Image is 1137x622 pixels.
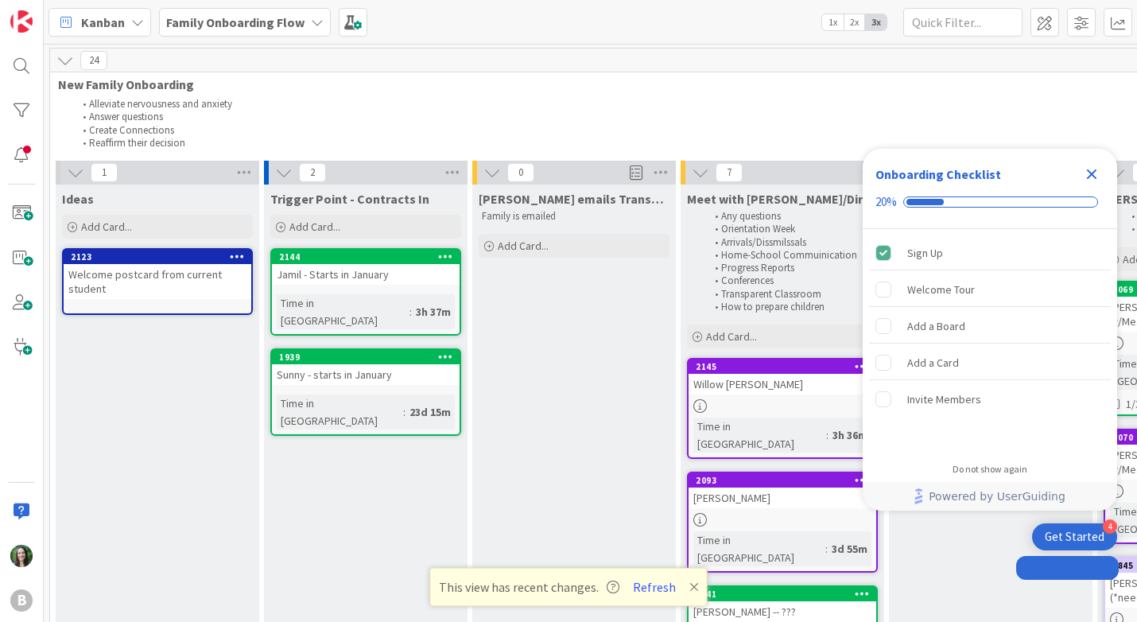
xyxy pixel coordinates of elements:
[687,358,878,459] a: 2145Willow [PERSON_NAME]Time in [GEOGRAPHIC_DATA]:3h 36m
[828,426,871,444] div: 3h 36m
[696,589,876,600] div: 1941
[706,288,875,301] li: Transparent Classroom
[299,163,326,182] span: 2
[863,229,1117,453] div: Checklist items
[871,482,1109,511] a: Powered by UserGuiding
[272,250,460,285] div: 2144Jamil - Starts in January
[289,220,340,234] span: Add Card...
[689,360,876,395] div: 2145Willow [PERSON_NAME]
[166,14,305,30] b: Family Onboarding Flow
[1032,523,1117,550] div: Open Get Started checklist, remaining modules: 4
[706,262,875,274] li: Progress Reports
[10,10,33,33] img: Visit kanbanzone.com
[689,360,876,374] div: 2145
[279,352,460,363] div: 1939
[64,250,251,299] div: 2123Welcome postcard from current student
[279,251,460,262] div: 2144
[907,243,943,262] div: Sign Up
[64,264,251,299] div: Welcome postcard from current student
[689,601,876,622] div: [PERSON_NAME] -- ???
[270,191,429,207] span: Trigger Point - Contracts In
[825,540,828,558] span: :
[706,249,875,262] li: Home-School Commuinication
[689,488,876,508] div: [PERSON_NAME]
[929,487,1065,506] span: Powered by UserGuiding
[953,463,1027,476] div: Do not show again
[869,382,1111,417] div: Invite Members is incomplete.
[62,191,94,207] span: Ideas
[270,348,461,436] a: 1939Sunny - starts in JanuaryTime in [GEOGRAPHIC_DATA]:23d 15m
[869,272,1111,307] div: Welcome Tour is incomplete.
[875,195,1104,209] div: Checklist progress: 20%
[81,13,125,32] span: Kanban
[706,329,757,344] span: Add Card...
[869,345,1111,380] div: Add a Card is incomplete.
[272,350,460,385] div: 1939Sunny - starts in January
[64,250,251,264] div: 2123
[869,309,1111,344] div: Add a Board is incomplete.
[706,274,875,287] li: Conferences
[277,395,403,430] div: Time in [GEOGRAPHIC_DATA]
[81,220,132,234] span: Add Card...
[706,223,875,235] li: Orientation Week
[875,195,897,209] div: 20%
[863,149,1117,511] div: Checklist Container
[863,482,1117,511] div: Footer
[706,301,875,313] li: How to prepare children
[272,250,460,264] div: 2144
[270,248,461,336] a: 2144Jamil - Starts in JanuaryTime in [GEOGRAPHIC_DATA]:3h 37m
[1079,161,1104,187] div: Close Checklist
[706,210,875,223] li: Any questions
[687,191,878,207] span: Meet with Meagan/Director of Education
[71,251,251,262] div: 2123
[91,163,118,182] span: 1
[689,587,876,601] div: 1941
[907,353,959,372] div: Add a Card
[716,163,743,182] span: 7
[865,14,887,30] span: 3x
[498,239,549,253] span: Add Card...
[272,364,460,385] div: Sunny - starts in January
[62,248,253,315] a: 2123Welcome postcard from current student
[844,14,865,30] span: 2x
[696,361,876,372] div: 2145
[907,280,975,299] div: Welcome Tour
[277,294,409,329] div: Time in [GEOGRAPHIC_DATA]
[696,475,876,486] div: 2093
[687,472,878,573] a: 2093[PERSON_NAME]Time in [GEOGRAPHIC_DATA]:3d 55m
[907,317,965,336] div: Add a Board
[1045,529,1104,545] div: Get Started
[822,14,844,30] span: 1x
[272,350,460,364] div: 1939
[1103,519,1117,534] div: 4
[10,545,33,567] img: ML
[903,8,1023,37] input: Quick Filter...
[479,191,669,207] span: Lorraine emails Transparent Classroom information
[507,163,534,182] span: 0
[869,235,1111,270] div: Sign Up is complete.
[875,165,1001,184] div: Onboarding Checklist
[439,577,619,597] span: This view has recent changes.
[482,210,666,223] p: Family is emailed
[406,403,455,421] div: 23d 15m
[828,540,871,558] div: 3d 55m
[907,390,981,409] div: Invite Members
[689,473,876,508] div: 2093[PERSON_NAME]
[10,589,33,612] div: B
[706,236,875,249] li: Arrivals/Dissmilssals
[693,531,825,566] div: Time in [GEOGRAPHIC_DATA]
[403,403,406,421] span: :
[627,577,681,597] button: Refresh
[412,303,455,321] div: 3h 37m
[693,418,826,453] div: Time in [GEOGRAPHIC_DATA]
[689,473,876,488] div: 2093
[80,51,107,70] span: 24
[689,587,876,622] div: 1941[PERSON_NAME] -- ???
[826,426,828,444] span: :
[409,303,412,321] span: :
[689,374,876,395] div: Willow [PERSON_NAME]
[272,264,460,285] div: Jamil - Starts in January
